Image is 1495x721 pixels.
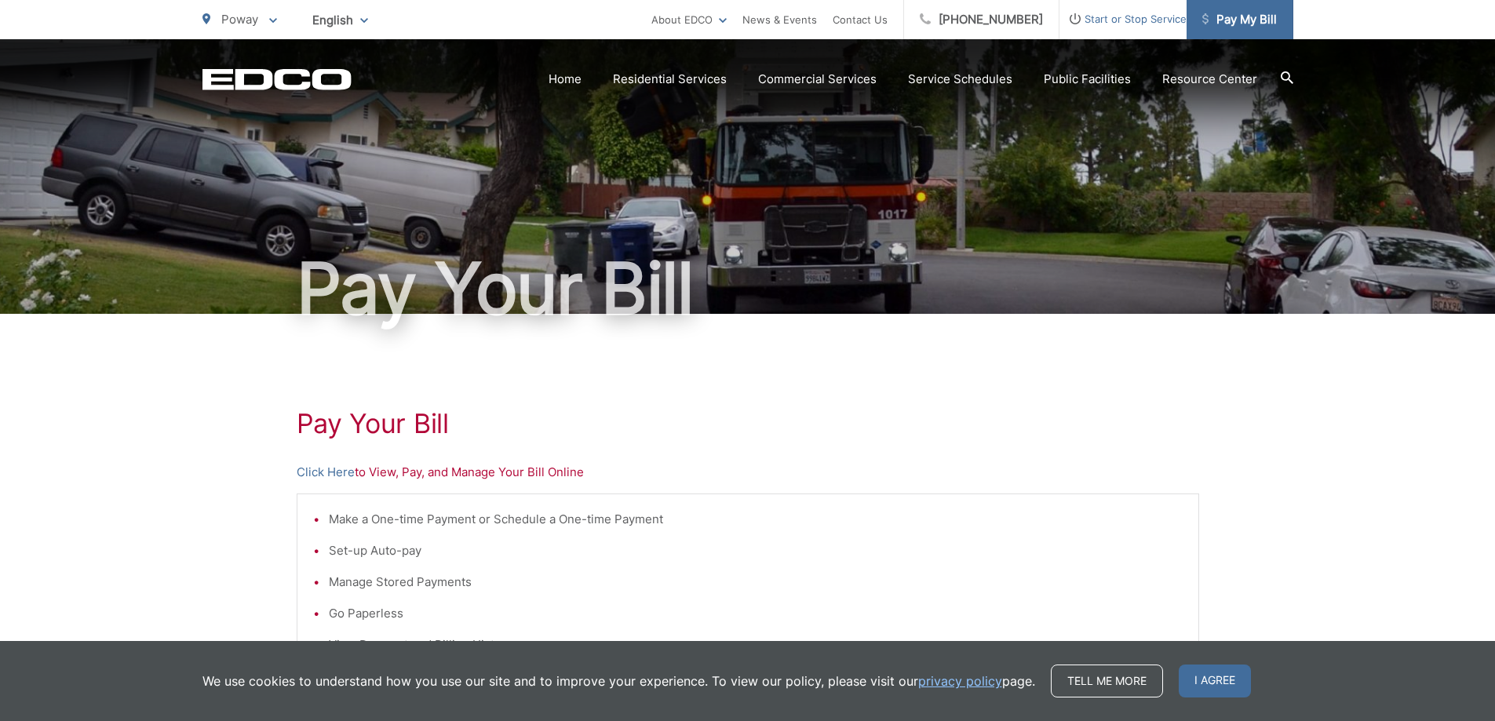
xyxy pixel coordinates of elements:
[1051,665,1163,697] a: Tell me more
[329,635,1183,654] li: View Payment and Billing History
[1162,70,1257,89] a: Resource Center
[329,541,1183,560] li: Set-up Auto-pay
[1179,665,1251,697] span: I agree
[301,6,380,34] span: English
[651,10,727,29] a: About EDCO
[613,70,727,89] a: Residential Services
[221,12,258,27] span: Poway
[297,408,1199,439] h1: Pay Your Bill
[758,70,877,89] a: Commercial Services
[329,604,1183,623] li: Go Paperless
[1044,70,1131,89] a: Public Facilities
[1202,10,1277,29] span: Pay My Bill
[833,10,888,29] a: Contact Us
[297,463,1199,482] p: to View, Pay, and Manage Your Bill Online
[329,510,1183,529] li: Make a One-time Payment or Schedule a One-time Payment
[742,10,817,29] a: News & Events
[918,672,1002,690] a: privacy policy
[297,463,355,482] a: Click Here
[202,672,1035,690] p: We use cookies to understand how you use our site and to improve your experience. To view our pol...
[908,70,1012,89] a: Service Schedules
[329,573,1183,592] li: Manage Stored Payments
[549,70,582,89] a: Home
[202,249,1293,328] h1: Pay Your Bill
[202,68,352,90] a: EDCD logo. Return to the homepage.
